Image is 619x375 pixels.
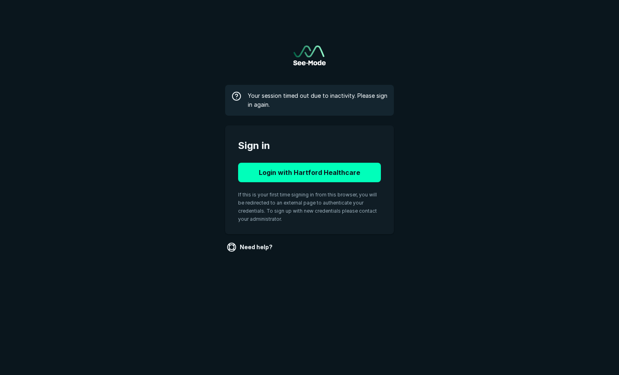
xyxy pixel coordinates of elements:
[293,45,326,65] a: Go to sign in
[225,241,276,254] a: Need help?
[248,91,387,109] span: Your session timed out due to inactivity. Please sign in again.
[238,163,381,182] button: Login with Hartford Healthcare
[238,192,377,222] span: If this is your first time signing in from this browser, you will be redirected to an external pa...
[293,45,326,65] img: See-Mode Logo
[238,138,381,153] span: Sign in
